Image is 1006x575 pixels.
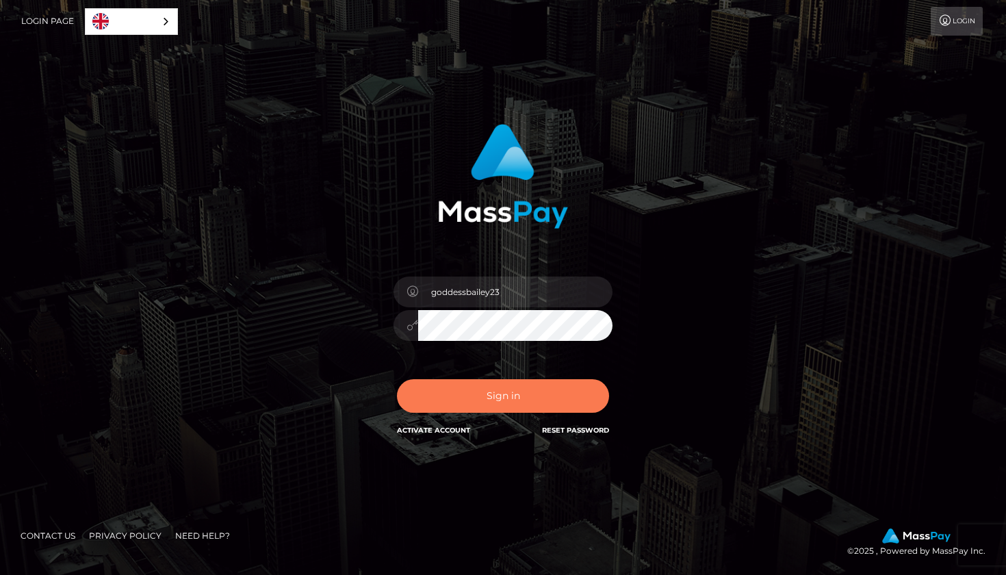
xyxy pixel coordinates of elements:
[86,9,177,34] a: English
[847,528,996,559] div: © 2025 , Powered by MassPay Inc.
[397,379,609,413] button: Sign in
[542,426,609,435] a: Reset Password
[170,525,235,546] a: Need Help?
[438,124,568,229] img: MassPay Login
[21,7,74,36] a: Login Page
[882,528,951,544] img: MassPay
[85,8,178,35] aside: Language selected: English
[397,426,470,435] a: Activate Account
[83,525,167,546] a: Privacy Policy
[85,8,178,35] div: Language
[418,277,612,307] input: E-mail...
[15,525,81,546] a: Contact Us
[931,7,983,36] a: Login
